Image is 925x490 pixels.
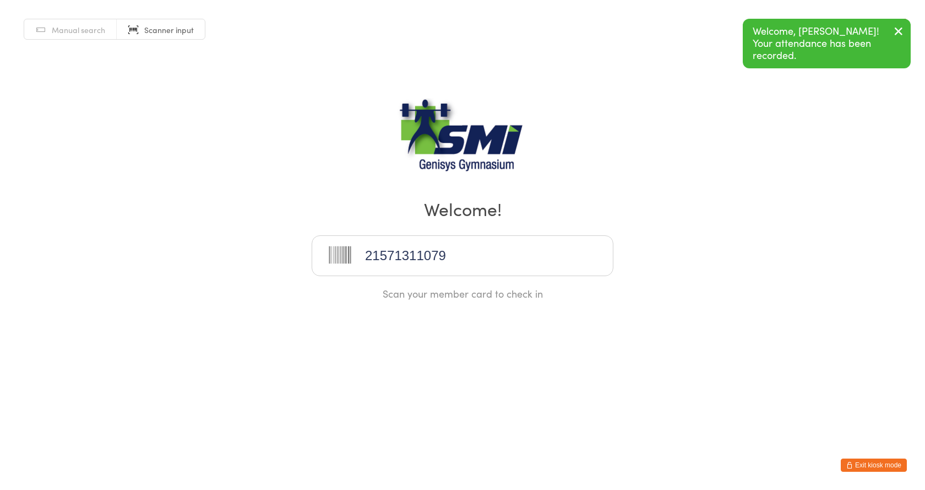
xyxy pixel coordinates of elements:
[841,459,907,472] button: Exit kiosk mode
[312,235,613,276] input: Scan barcode
[312,287,613,300] div: Scan your member card to check in
[11,196,914,221] h2: Welcome!
[394,98,531,181] img: Genisys Gym
[144,24,194,35] span: Scanner input
[743,19,911,68] div: Welcome, [PERSON_NAME]! Your attendance has been recorded.
[52,24,105,35] span: Manual search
